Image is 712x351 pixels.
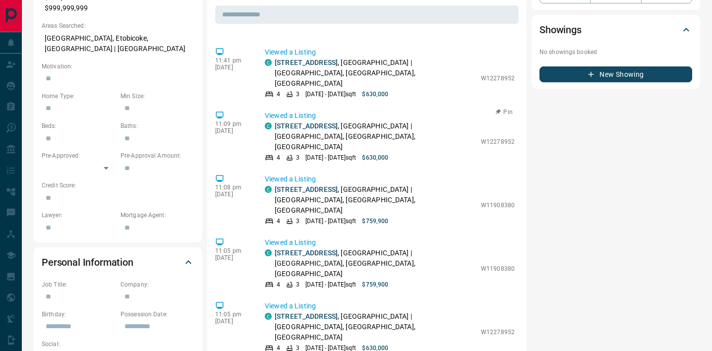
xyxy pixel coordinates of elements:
[215,120,250,127] p: 11:09 pm
[42,92,116,101] p: Home Type:
[265,313,272,320] div: condos.ca
[296,153,299,162] p: 3
[265,59,272,66] div: condos.ca
[275,184,476,216] p: , [GEOGRAPHIC_DATA] | [GEOGRAPHIC_DATA], [GEOGRAPHIC_DATA], [GEOGRAPHIC_DATA]
[275,249,338,257] a: [STREET_ADDRESS]
[265,174,515,184] p: Viewed a Listing
[265,237,515,248] p: Viewed a Listing
[539,22,582,38] h2: Showings
[490,108,519,117] button: Pin
[265,122,272,129] div: condos.ca
[120,310,194,319] p: Possession Date:
[362,90,388,99] p: $630,000
[296,217,299,226] p: 3
[275,311,476,343] p: , [GEOGRAPHIC_DATA] | [GEOGRAPHIC_DATA], [GEOGRAPHIC_DATA], [GEOGRAPHIC_DATA]
[120,280,194,289] p: Company:
[277,217,280,226] p: 4
[42,30,194,57] p: [GEOGRAPHIC_DATA], Etobicoke, [GEOGRAPHIC_DATA] | [GEOGRAPHIC_DATA]
[305,280,356,289] p: [DATE] - [DATE] sqft
[120,92,194,101] p: Min Size:
[481,201,515,210] p: W11908380
[277,280,280,289] p: 4
[481,328,515,337] p: W12278952
[42,181,194,190] p: Credit Score:
[539,48,692,57] p: No showings booked
[275,122,338,130] a: [STREET_ADDRESS]
[215,127,250,134] p: [DATE]
[265,301,515,311] p: Viewed a Listing
[215,254,250,261] p: [DATE]
[120,211,194,220] p: Mortgage Agent:
[215,318,250,325] p: [DATE]
[215,64,250,71] p: [DATE]
[277,153,280,162] p: 4
[215,247,250,254] p: 11:05 pm
[42,151,116,160] p: Pre-Approved:
[120,151,194,160] p: Pre-Approval Amount:
[481,264,515,273] p: W11908380
[296,280,299,289] p: 3
[277,90,280,99] p: 4
[215,191,250,198] p: [DATE]
[215,184,250,191] p: 11:08 pm
[539,66,692,82] button: New Showing
[265,249,272,256] div: condos.ca
[275,121,476,152] p: , [GEOGRAPHIC_DATA] | [GEOGRAPHIC_DATA], [GEOGRAPHIC_DATA], [GEOGRAPHIC_DATA]
[42,310,116,319] p: Birthday:
[215,311,250,318] p: 11:05 pm
[305,90,356,99] p: [DATE] - [DATE] sqft
[42,280,116,289] p: Job Title:
[120,121,194,130] p: Baths:
[42,254,133,270] h2: Personal Information
[362,217,388,226] p: $759,900
[362,280,388,289] p: $759,900
[42,250,194,274] div: Personal Information
[305,153,356,162] p: [DATE] - [DATE] sqft
[275,312,338,320] a: [STREET_ADDRESS]
[42,62,194,71] p: Motivation:
[275,58,476,89] p: , [GEOGRAPHIC_DATA] | [GEOGRAPHIC_DATA], [GEOGRAPHIC_DATA], [GEOGRAPHIC_DATA]
[215,57,250,64] p: 11:41 pm
[275,185,338,193] a: [STREET_ADDRESS]
[539,18,692,42] div: Showings
[42,121,116,130] p: Beds:
[42,21,194,30] p: Areas Searched:
[362,153,388,162] p: $630,000
[265,111,515,121] p: Viewed a Listing
[305,217,356,226] p: [DATE] - [DATE] sqft
[275,248,476,279] p: , [GEOGRAPHIC_DATA] | [GEOGRAPHIC_DATA], [GEOGRAPHIC_DATA], [GEOGRAPHIC_DATA]
[42,211,116,220] p: Lawyer:
[265,47,515,58] p: Viewed a Listing
[42,340,116,349] p: Social:
[265,186,272,193] div: condos.ca
[275,58,338,66] a: [STREET_ADDRESS]
[296,90,299,99] p: 3
[481,137,515,146] p: W12278952
[481,74,515,83] p: W12278952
